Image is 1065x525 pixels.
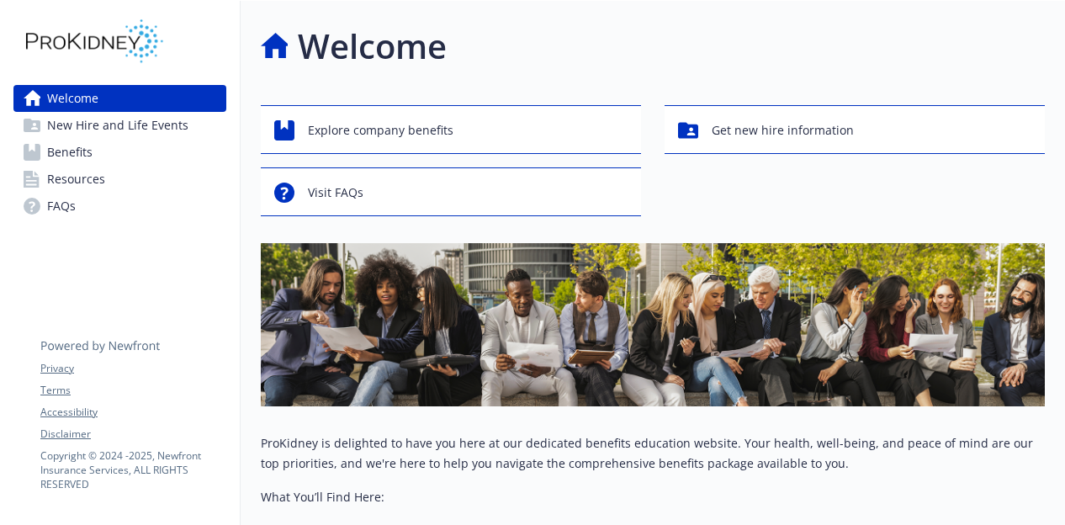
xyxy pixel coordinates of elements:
span: FAQs [47,193,76,220]
span: New Hire and Life Events [47,112,188,139]
p: Copyright © 2024 - 2025 , Newfront Insurance Services, ALL RIGHTS RESERVED [40,448,225,491]
button: Get new hire information [665,105,1045,154]
a: Accessibility [40,405,225,420]
a: Welcome [13,85,226,112]
a: New Hire and Life Events [13,112,226,139]
h1: Welcome [298,21,447,72]
span: Visit FAQs [308,177,363,209]
span: Get new hire information [712,114,854,146]
button: Explore company benefits [261,105,641,154]
a: FAQs [13,193,226,220]
a: Disclaimer [40,427,225,442]
span: Explore company benefits [308,114,453,146]
span: Benefits [47,139,93,166]
span: Resources [47,166,105,193]
a: Benefits [13,139,226,166]
img: overview page banner [261,243,1045,406]
button: Visit FAQs [261,167,641,216]
a: Resources [13,166,226,193]
p: What You’ll Find Here: [261,487,1045,507]
a: Privacy [40,361,225,376]
span: Welcome [47,85,98,112]
a: Terms [40,383,225,398]
p: ProKidney is delighted to have you here at our dedicated benefits education website. Your health,... [261,433,1045,474]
